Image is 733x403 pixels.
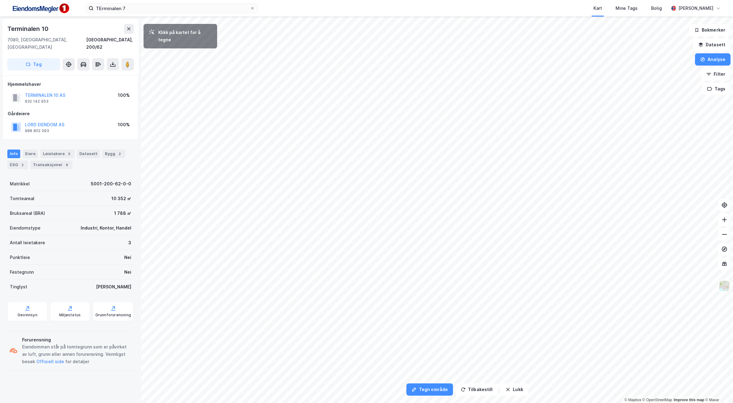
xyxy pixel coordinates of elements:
div: 932 142 953 [25,99,48,104]
button: Tags [702,83,731,95]
input: Søk på adresse, matrikkel, gårdeiere, leietakere eller personer [94,4,250,13]
img: Z [719,280,730,292]
button: Bokmerker [689,24,731,36]
div: Eiendommen står på tomtegrunn som er påvirket av luft, grunn eller annen forurensning. Vennligst ... [22,343,131,365]
div: Eiere [23,150,38,158]
div: Gårdeiere [8,110,133,117]
div: 3 [66,151,72,157]
div: 5001-200-62-0-0 [91,180,131,188]
div: Transaksjoner [30,161,72,169]
div: Kontrollprogram for chat [702,374,733,403]
div: Geoinnsyn [17,313,37,317]
div: 988 802 093 [25,128,49,133]
div: Grunnforurensning [95,313,131,317]
button: Lukk [500,383,528,396]
div: Festegrunn [10,268,34,276]
div: Punktleie [10,254,30,261]
div: Terminalen 10 [7,24,49,34]
div: [PERSON_NAME] [96,283,131,291]
div: Info [7,150,20,158]
button: Tag [7,58,60,70]
div: Eiendomstype [10,224,40,232]
div: 1 788 ㎡ [114,210,131,217]
div: Industri, Kontor, Handel [81,224,131,232]
button: Datasett [693,39,731,51]
img: F4PB6Px+NJ5v8B7XTbfpPpyloAAAAASUVORK5CYII= [10,2,71,15]
div: Leietakere [40,150,75,158]
div: [PERSON_NAME] [678,5,713,12]
div: Bolig [651,5,662,12]
div: Hjemmelshaver [8,81,133,88]
div: 2 [117,151,123,157]
iframe: Chat Widget [702,374,733,403]
div: 8 [64,162,70,168]
div: 3 [128,239,131,246]
a: OpenStreetMap [643,398,672,402]
a: Mapbox [624,398,641,402]
div: 100% [118,92,130,99]
div: ESG [7,161,28,169]
div: 100% [118,121,130,128]
div: 2 [19,162,25,168]
div: Klikk på kartet for å tegne [158,29,212,44]
div: Bygg [102,150,125,158]
button: Tilbakestill [455,383,498,396]
div: Mine Tags [616,5,638,12]
div: Antall leietakere [10,239,45,246]
div: Matrikkel [10,180,30,188]
div: [GEOGRAPHIC_DATA], 200/62 [86,36,134,51]
div: Tinglyst [10,283,27,291]
button: Analyse [695,53,731,66]
div: Bruksareal (BRA) [10,210,45,217]
div: Tomteareal [10,195,34,202]
a: Improve this map [674,398,704,402]
div: 7080, [GEOGRAPHIC_DATA], [GEOGRAPHIC_DATA] [7,36,86,51]
div: Nei [124,254,131,261]
div: Forurensning [22,336,131,344]
div: 10 352 ㎡ [111,195,131,202]
button: Tegn område [406,383,453,396]
div: Kart [593,5,602,12]
div: Nei [124,268,131,276]
button: Filter [701,68,731,80]
div: Datasett [77,150,100,158]
div: Miljøstatus [59,313,81,317]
